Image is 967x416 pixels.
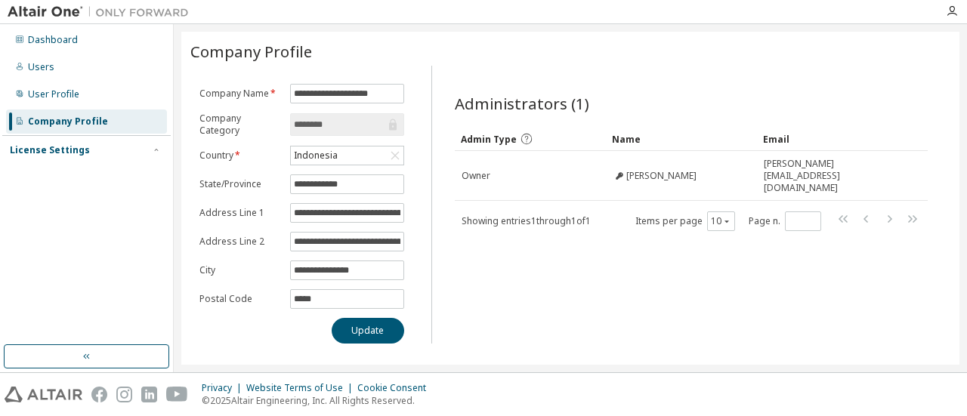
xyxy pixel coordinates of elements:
div: Cookie Consent [357,382,435,394]
img: altair_logo.svg [5,387,82,402]
div: Name [612,127,751,151]
div: Indonesia [291,146,403,165]
label: Postal Code [199,293,281,305]
img: Altair One [8,5,196,20]
span: Showing entries 1 through 1 of 1 [462,214,591,227]
label: City [199,264,281,276]
label: Company Category [199,112,281,137]
img: instagram.svg [116,387,132,402]
div: Dashboard [28,34,78,46]
div: Website Terms of Use [246,382,357,394]
span: Company Profile [190,41,312,62]
label: Address Line 1 [199,207,281,219]
span: Admin Type [461,133,517,146]
div: Indonesia [292,147,340,164]
span: [PERSON_NAME] [626,170,697,182]
span: Page n. [749,211,821,231]
div: Email [763,127,886,151]
div: Privacy [202,382,246,394]
span: Items per page [635,211,735,231]
span: [PERSON_NAME][EMAIL_ADDRESS][DOMAIN_NAME] [764,158,885,194]
div: Users [28,61,54,73]
button: Update [332,318,404,344]
label: Address Line 2 [199,236,281,248]
div: User Profile [28,88,79,100]
label: Country [199,149,281,162]
p: © 2025 Altair Engineering, Inc. All Rights Reserved. [202,394,435,407]
img: linkedin.svg [141,387,157,402]
label: Company Name [199,88,281,100]
div: License Settings [10,144,90,156]
label: State/Province [199,178,281,190]
div: Company Profile [28,116,108,128]
img: youtube.svg [166,387,188,402]
button: 10 [711,215,731,227]
span: Owner [462,170,490,182]
img: facebook.svg [91,387,107,402]
span: Administrators (1) [455,93,589,114]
